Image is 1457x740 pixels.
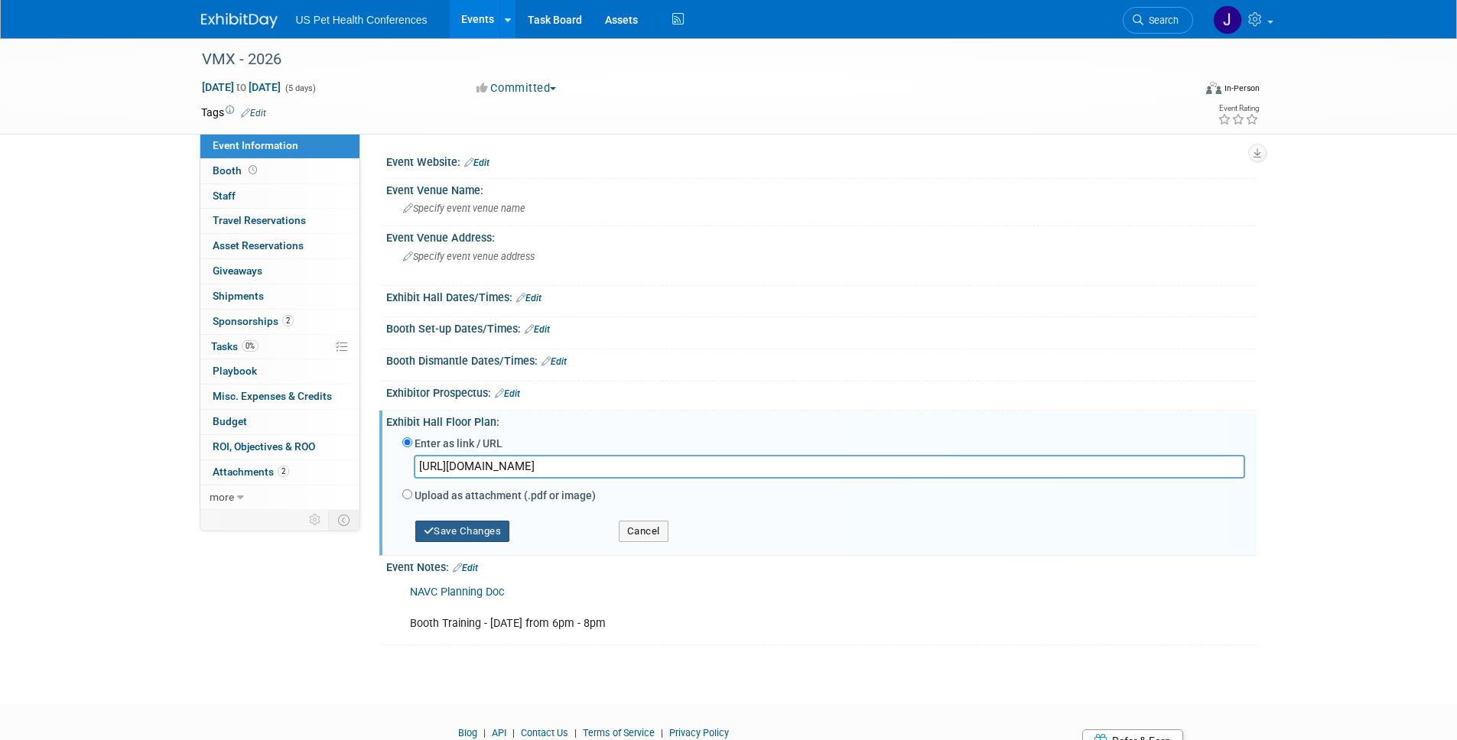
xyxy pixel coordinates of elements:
[211,340,259,352] span: Tasks
[213,164,260,177] span: Booth
[197,46,1170,73] div: VMX - 2026
[213,290,264,302] span: Shipments
[213,390,332,402] span: Misc. Expenses & Credits
[657,727,667,738] span: |
[213,190,236,202] span: Staff
[213,265,262,277] span: Giveaways
[282,315,294,326] span: 2
[200,159,359,183] a: Booth
[213,139,298,151] span: Event Information
[480,727,489,738] span: |
[464,157,489,168] a: Edit
[1224,83,1260,94] div: In-Person
[669,727,729,738] a: Privacy Policy
[386,179,1257,198] div: Event Venue Name:
[386,411,1257,430] div: Exhibit Hall Floor Plan:
[386,556,1257,576] div: Event Notes:
[200,359,359,384] a: Playbook
[200,435,359,459] a: ROI, Objectives & ROO
[213,239,304,252] span: Asset Reservations
[284,83,316,93] span: (5 days)
[213,466,289,478] span: Attachments
[242,340,259,352] span: 0%
[302,510,329,530] td: Personalize Event Tab Strip
[453,563,478,573] a: Edit
[386,286,1257,306] div: Exhibit Hall Dates/Times:
[386,226,1257,245] div: Event Venue Address:
[201,105,266,120] td: Tags
[571,727,581,738] span: |
[399,577,1088,638] div: Booth Training - [DATE] from 6pm - 8pm
[201,80,281,94] span: [DATE] [DATE]
[458,727,477,738] a: Blog
[328,510,359,530] td: Toggle Event Tabs
[241,108,266,118] a: Edit
[403,251,535,262] span: Specify event venue address
[386,381,1257,401] div: Exhibitor Prospectus:
[521,727,568,738] a: Contact Us
[525,324,550,335] a: Edit
[509,727,519,738] span: |
[415,488,596,503] label: Upload as attachment (.pdf or image)
[583,727,655,738] a: Terms of Service
[200,209,359,233] a: Travel Reservations
[403,203,525,214] span: Specify event venue name
[213,365,257,377] span: Playbook
[541,356,567,367] a: Edit
[234,81,249,93] span: to
[200,485,359,510] a: more
[492,727,506,738] a: API
[386,151,1257,170] div: Event Website:
[415,436,502,451] label: Enter as link / URL
[201,13,278,28] img: ExhibitDay
[1143,15,1179,26] span: Search
[213,315,294,327] span: Sponsorships
[200,234,359,258] a: Asset Reservations
[200,410,359,434] a: Budget
[200,385,359,409] a: Misc. Expenses & Credits
[200,335,359,359] a: Tasks0%
[200,259,359,284] a: Giveaways
[200,284,359,309] a: Shipments
[1123,7,1193,34] a: Search
[200,184,359,209] a: Staff
[386,317,1257,337] div: Booth Set-up Dates/Times:
[1206,82,1221,94] img: Format-Inperson.png
[619,521,668,542] button: Cancel
[200,460,359,485] a: Attachments2
[246,164,260,176] span: Booth not reserved yet
[1103,80,1260,102] div: Event Format
[200,134,359,158] a: Event Information
[1213,5,1242,34] img: Jessica Ocampo
[386,349,1257,369] div: Booth Dismantle Dates/Times:
[213,214,306,226] span: Travel Reservations
[213,415,247,427] span: Budget
[495,388,520,399] a: Edit
[1218,105,1259,112] div: Event Rating
[471,80,562,96] button: Committed
[415,521,510,542] button: Save Changes
[210,491,234,503] span: more
[410,586,505,599] a: NAVC Planning Doc
[213,440,315,453] span: ROI, Objectives & ROO
[200,310,359,334] a: Sponsorships2
[516,293,541,303] a: Edit
[296,14,428,26] span: US Pet Health Conferences
[278,466,289,477] span: 2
